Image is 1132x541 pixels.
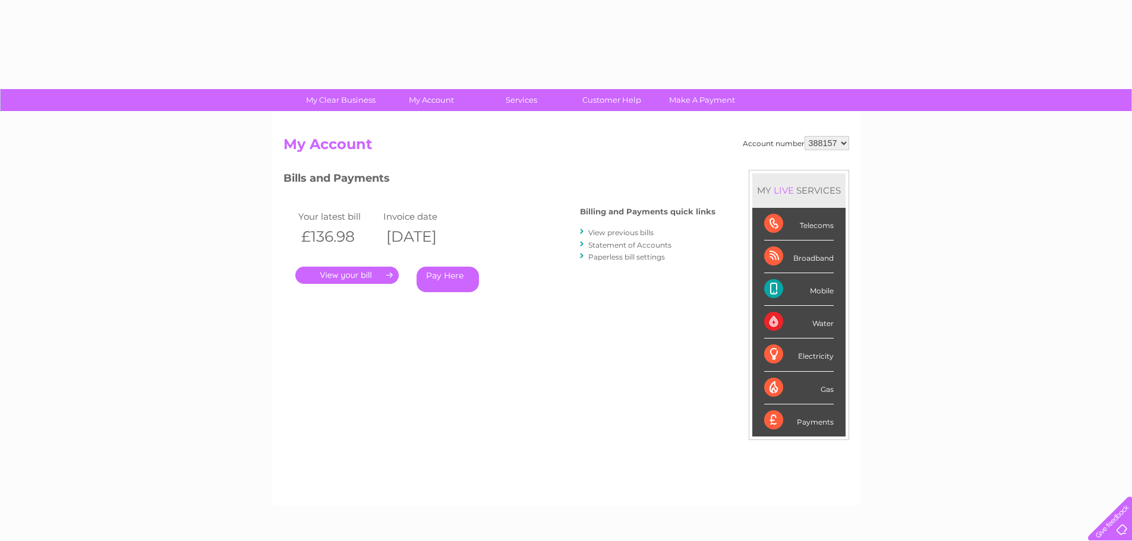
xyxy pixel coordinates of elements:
th: [DATE] [380,224,466,249]
div: Water [764,306,834,338]
div: Gas [764,372,834,404]
a: Make A Payment [653,89,751,111]
th: £136.98 [295,224,381,249]
div: Electricity [764,338,834,371]
a: Services [472,89,570,111]
h3: Bills and Payments [283,170,715,191]
a: View previous bills [588,228,654,237]
div: Mobile [764,273,834,306]
a: . [295,267,399,284]
h4: Billing and Payments quick links [580,207,715,216]
div: Payments [764,404,834,436]
div: Broadband [764,241,834,273]
a: My Clear Business [292,89,390,111]
div: LIVE [771,185,796,196]
a: Pay Here [417,267,479,292]
div: Telecoms [764,208,834,241]
td: Your latest bill [295,208,381,224]
div: MY SERVICES [752,173,846,207]
a: Paperless bill settings [588,252,665,261]
div: Account number [743,136,849,150]
a: Customer Help [563,89,661,111]
a: Statement of Accounts [588,241,671,249]
td: Invoice date [380,208,466,224]
a: My Account [382,89,480,111]
h2: My Account [283,136,849,159]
